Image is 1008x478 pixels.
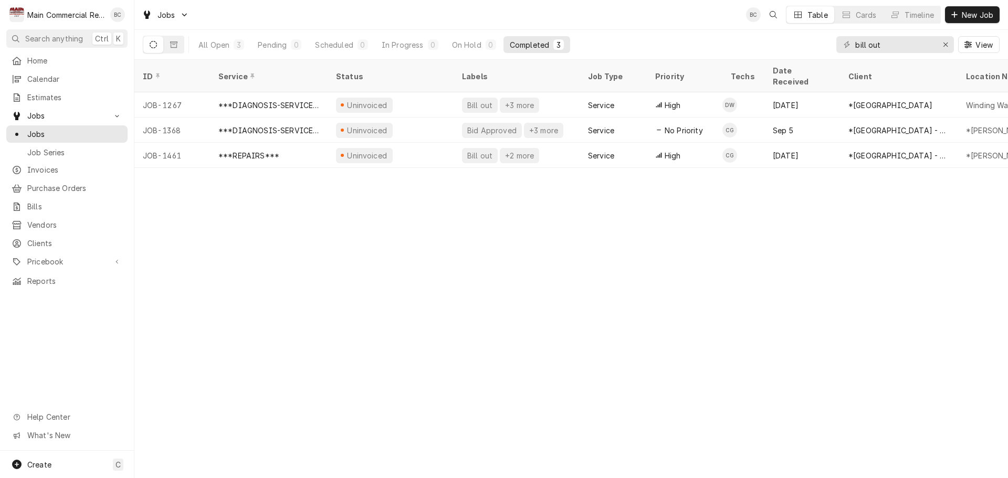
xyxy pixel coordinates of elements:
div: Pending [258,39,287,50]
span: Clients [27,238,122,249]
a: Go to Pricebook [6,253,128,270]
span: Pricebook [27,256,107,267]
span: K [116,33,121,44]
div: CG [722,123,737,137]
div: 3 [236,39,242,50]
div: Labels [462,71,571,82]
div: Completed [510,39,549,50]
div: 3 [555,39,562,50]
div: 0 [360,39,366,50]
div: JOB-1368 [134,118,210,143]
div: 0 [488,39,494,50]
span: Reports [27,275,122,286]
div: All Open [198,39,229,50]
div: *[GEOGRAPHIC_DATA] [848,100,932,111]
input: Keyword search [855,36,934,53]
span: No Priority [665,125,703,136]
a: Go to What's New [6,427,128,444]
div: Cards [856,9,877,20]
div: 0 [430,39,436,50]
span: Jobs [157,9,175,20]
div: Dorian Wertz's Avatar [722,98,737,112]
div: Bookkeeper Main Commercial's Avatar [746,7,761,22]
a: Calendar [6,70,128,88]
div: [DATE] [764,92,840,118]
div: *[GEOGRAPHIC_DATA] - Culinary [848,125,949,136]
div: On Hold [452,39,481,50]
a: Go to Jobs [138,6,193,24]
div: Bid Approved [466,125,518,136]
div: Bill out [466,100,493,111]
span: Home [27,55,122,66]
span: Jobs [27,110,107,121]
div: BC [746,7,761,22]
span: Estimates [27,92,122,103]
a: Estimates [6,89,128,106]
div: M [9,7,24,22]
div: +3 more [504,100,535,111]
div: Bill out [466,150,493,161]
div: Main Commercial Refrigeration Service [27,9,104,20]
span: Bills [27,201,122,212]
div: [DATE] [764,143,840,168]
div: Client [848,71,947,82]
a: Invoices [6,161,128,178]
div: Table [807,9,828,20]
div: Main Commercial Refrigeration Service's Avatar [9,7,24,22]
div: Job Type [588,71,638,82]
div: Uninvoiced [346,150,388,161]
div: Techs [731,71,756,82]
a: Go to Help Center [6,408,128,426]
div: Uninvoiced [346,100,388,111]
a: Jobs [6,125,128,143]
a: Job Series [6,144,128,161]
a: Go to Jobs [6,107,128,124]
span: Create [27,460,51,469]
button: New Job [945,6,1000,23]
div: Caleb Gorton's Avatar [722,123,737,137]
span: Purchase Orders [27,183,122,194]
span: High [665,100,681,111]
div: Service [218,71,317,82]
span: View [973,39,995,50]
button: Erase input [937,36,954,53]
div: 0 [293,39,299,50]
span: What's New [27,430,121,441]
button: Search anythingCtrlK [6,29,128,48]
a: Bills [6,198,128,215]
div: JOB-1267 [134,92,210,118]
span: Search anything [25,33,83,44]
div: BC [110,7,125,22]
a: Purchase Orders [6,179,128,197]
a: Clients [6,235,128,252]
span: Job Series [27,147,122,158]
button: Open search [765,6,782,23]
span: Help Center [27,411,121,422]
div: Sep 5 [764,118,840,143]
div: Bookkeeper Main Commercial's Avatar [110,7,125,22]
div: Service [588,125,614,136]
div: Priority [655,71,712,82]
span: C [115,459,121,470]
span: Calendar [27,73,122,84]
span: Vendors [27,219,122,230]
span: High [665,150,681,161]
div: Service [588,150,614,161]
span: New Job [960,9,995,20]
span: Jobs [27,129,122,140]
div: JOB-1461 [134,143,210,168]
div: +3 more [528,125,559,136]
div: Date Received [773,65,829,87]
a: Reports [6,272,128,290]
div: Caleb Gorton's Avatar [722,148,737,163]
div: ID [143,71,199,82]
span: Invoices [27,164,122,175]
div: Timeline [905,9,934,20]
div: DW [722,98,737,112]
div: In Progress [382,39,424,50]
button: View [958,36,1000,53]
a: Home [6,52,128,69]
a: Vendors [6,216,128,233]
div: *[GEOGRAPHIC_DATA] - Culinary [848,150,949,161]
div: Uninvoiced [346,125,388,136]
